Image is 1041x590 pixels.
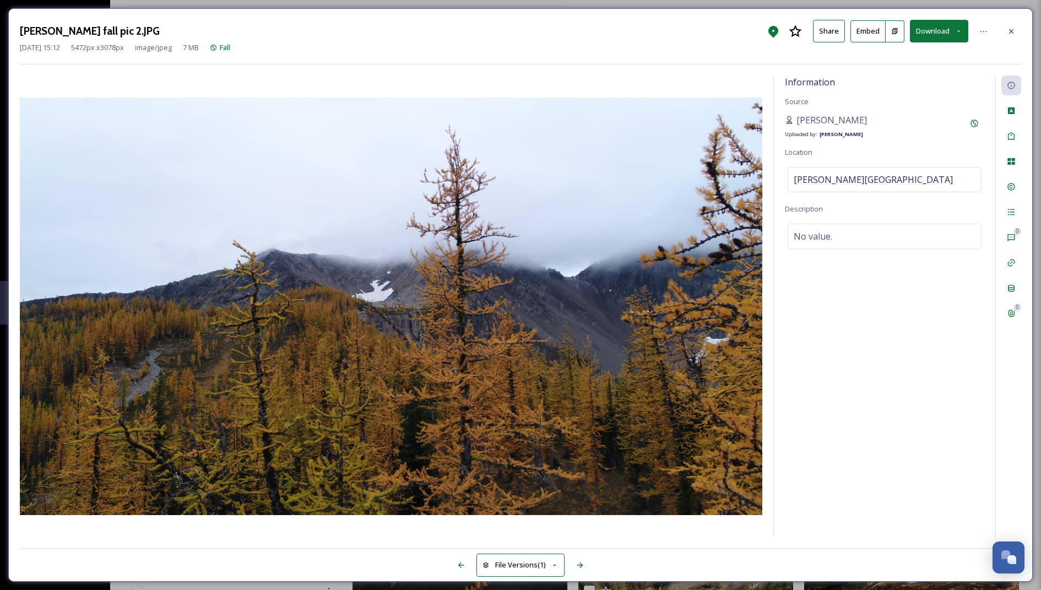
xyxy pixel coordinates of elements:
button: Embed [850,20,886,42]
strong: [PERSON_NAME] [820,131,863,138]
span: Description [785,204,823,214]
button: File Versions(1) [476,554,565,576]
span: Uploaded by: [785,131,817,138]
span: Location [785,147,812,157]
span: 7 MB [183,42,199,53]
span: Source [785,96,809,106]
button: Share [813,20,845,42]
span: [PERSON_NAME] [796,113,867,127]
img: Barker%20fall%20pic%202.JPG [20,98,762,515]
span: image/jpeg [135,42,172,53]
span: No value. [794,230,832,243]
button: Open Chat [993,542,1024,573]
span: Information [785,76,835,88]
span: [DATE] 15:12 [20,42,60,53]
span: [PERSON_NAME][GEOGRAPHIC_DATA] [794,173,953,186]
h3: [PERSON_NAME] fall pic 2.JPG [20,23,160,39]
span: Fall [220,42,230,52]
div: 0 [1013,304,1021,311]
button: Download [910,20,968,42]
div: 0 [1013,228,1021,235]
span: 5472 px x 3078 px [71,42,124,53]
